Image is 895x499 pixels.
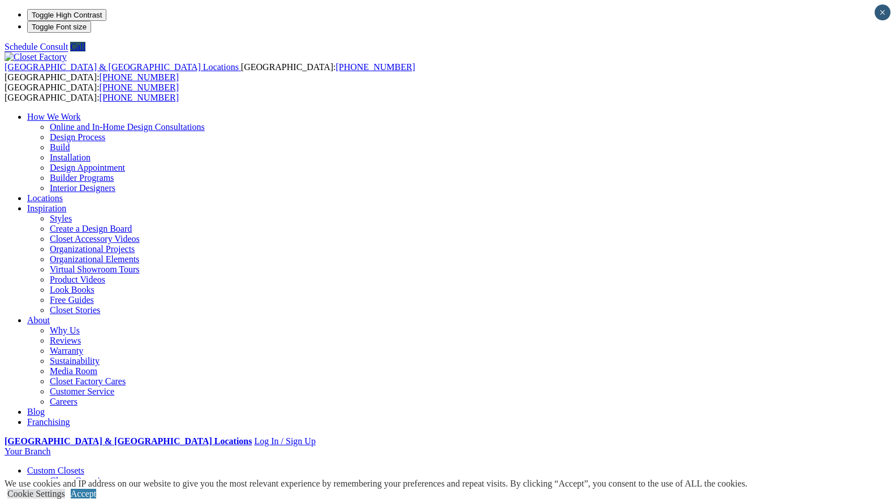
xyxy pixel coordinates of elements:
[50,376,126,386] a: Closet Factory Cares
[50,183,115,193] a: Interior Designers
[27,9,106,21] button: Toggle High Contrast
[50,244,135,254] a: Organizational Projects
[5,446,50,456] a: Your Branch
[27,466,84,475] a: Custom Closets
[254,436,315,446] a: Log In / Sign Up
[50,346,83,355] a: Warranty
[50,366,97,376] a: Media Room
[32,23,87,31] span: Toggle Font size
[5,83,179,102] span: [GEOGRAPHIC_DATA]: [GEOGRAPHIC_DATA]:
[5,479,747,489] div: We use cookies and IP address on our website to give you the most relevant experience by remember...
[5,52,67,62] img: Closet Factory
[50,264,140,274] a: Virtual Showroom Tours
[50,214,72,223] a: Styles
[5,62,241,72] a: [GEOGRAPHIC_DATA] & [GEOGRAPHIC_DATA] Locations
[70,42,85,51] a: Call
[71,489,96,498] a: Accept
[50,275,105,284] a: Product Videos
[50,153,91,162] a: Installation
[50,122,205,132] a: Online and In-Home Design Consultations
[100,93,179,102] a: [PHONE_NUMBER]
[5,42,68,51] a: Schedule Consult
[335,62,415,72] a: [PHONE_NUMBER]
[50,234,140,244] a: Closet Accessory Videos
[50,336,81,345] a: Reviews
[50,142,70,152] a: Build
[5,62,415,82] span: [GEOGRAPHIC_DATA]: [GEOGRAPHIC_DATA]:
[50,397,78,406] a: Careers
[7,489,65,498] a: Cookie Settings
[100,72,179,82] a: [PHONE_NUMBER]
[27,407,45,416] a: Blog
[875,5,890,20] button: Close
[50,387,114,396] a: Customer Service
[27,112,81,122] a: How We Work
[50,476,115,485] a: Closet Organizers
[50,326,80,335] a: Why Us
[32,11,102,19] span: Toggle High Contrast
[50,305,100,315] a: Closet Stories
[27,21,91,33] button: Toggle Font size
[27,315,50,325] a: About
[50,295,94,305] a: Free Guides
[5,62,239,72] span: [GEOGRAPHIC_DATA] & [GEOGRAPHIC_DATA] Locations
[50,285,94,294] a: Look Books
[27,417,70,427] a: Franchising
[50,254,139,264] a: Organizational Elements
[27,203,66,213] a: Inspiration
[50,163,125,172] a: Design Appointment
[50,356,100,366] a: Sustainability
[50,224,132,233] a: Create a Design Board
[100,83,179,92] a: [PHONE_NUMBER]
[50,173,114,183] a: Builder Programs
[50,132,105,142] a: Design Process
[27,193,63,203] a: Locations
[5,436,252,446] a: [GEOGRAPHIC_DATA] & [GEOGRAPHIC_DATA] Locations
